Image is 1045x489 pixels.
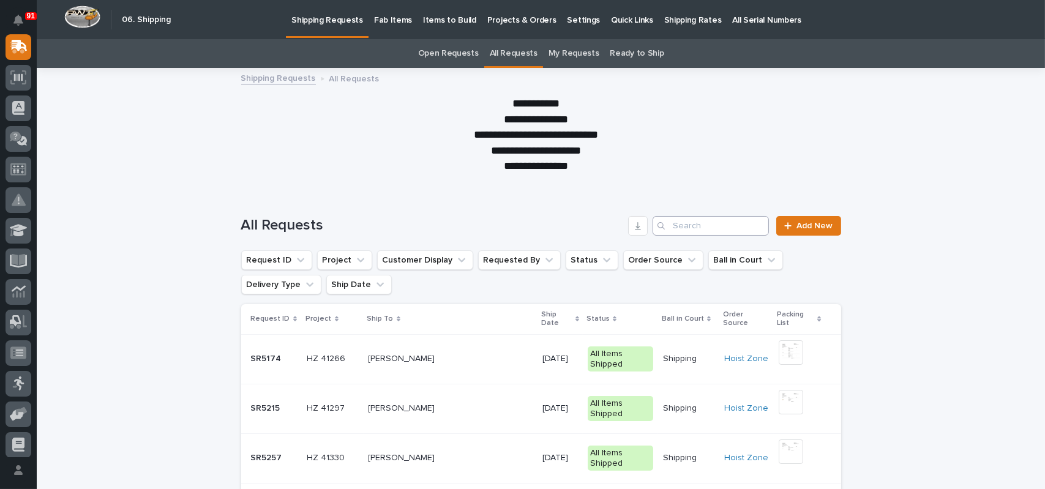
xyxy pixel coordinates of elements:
div: All Items Shipped [588,346,653,372]
p: [PERSON_NAME] [369,351,438,364]
a: Hoist Zone [724,403,768,414]
button: Ship Date [326,275,392,294]
a: Add New [776,216,841,236]
tr: SR5257SR5257 HZ 41330HZ 41330 [PERSON_NAME][PERSON_NAME] [DATE]All Items ShippedShippingShipping ... [241,433,841,483]
p: HZ 41297 [307,401,348,414]
p: [DATE] [542,354,578,364]
p: All Requests [329,71,380,84]
p: Order Source [723,308,770,330]
a: Ready to Ship [610,39,664,68]
p: Status [586,312,610,326]
p: [PERSON_NAME] [369,450,438,463]
button: Status [566,250,618,270]
a: Hoist Zone [724,354,768,364]
a: My Requests [549,39,599,68]
h1: All Requests [241,217,624,234]
p: Shipping [663,351,699,364]
img: Workspace Logo [64,6,100,28]
button: Delivery Type [241,275,321,294]
p: Shipping [663,450,699,463]
a: Open Requests [418,39,479,68]
div: All Items Shipped [588,396,653,422]
p: SR5257 [251,450,285,463]
p: Packing List [777,308,815,330]
p: Ship To [367,312,394,326]
p: [DATE] [542,403,578,414]
button: Project [317,250,372,270]
span: Add New [797,222,833,230]
a: Hoist Zone [724,453,768,463]
p: HZ 41266 [307,351,348,364]
p: Project [306,312,332,326]
p: Ship Date [541,308,572,330]
tr: SR5174SR5174 HZ 41266HZ 41266 [PERSON_NAME][PERSON_NAME] [DATE]All Items ShippedShippingShipping ... [241,334,841,384]
p: HZ 41330 [307,450,348,463]
button: Order Source [623,250,703,270]
p: SR5215 [251,401,283,414]
p: [PERSON_NAME] [369,401,438,414]
p: [DATE] [542,453,578,463]
button: Customer Display [377,250,473,270]
p: Request ID [251,312,290,326]
div: Notifications91 [15,15,31,34]
button: Ball in Court [708,250,783,270]
a: All Requests [490,39,537,68]
p: Shipping [663,401,699,414]
button: Requested By [478,250,561,270]
p: SR5174 [251,351,284,364]
a: Shipping Requests [241,70,316,84]
p: 91 [27,12,35,20]
h2: 06. Shipping [122,15,171,25]
button: Request ID [241,250,312,270]
input: Search [653,216,769,236]
tr: SR5215SR5215 HZ 41297HZ 41297 [PERSON_NAME][PERSON_NAME] [DATE]All Items ShippedShippingShipping ... [241,384,841,433]
div: All Items Shipped [588,446,653,471]
button: Notifications [6,7,31,33]
p: Ball in Court [662,312,704,326]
